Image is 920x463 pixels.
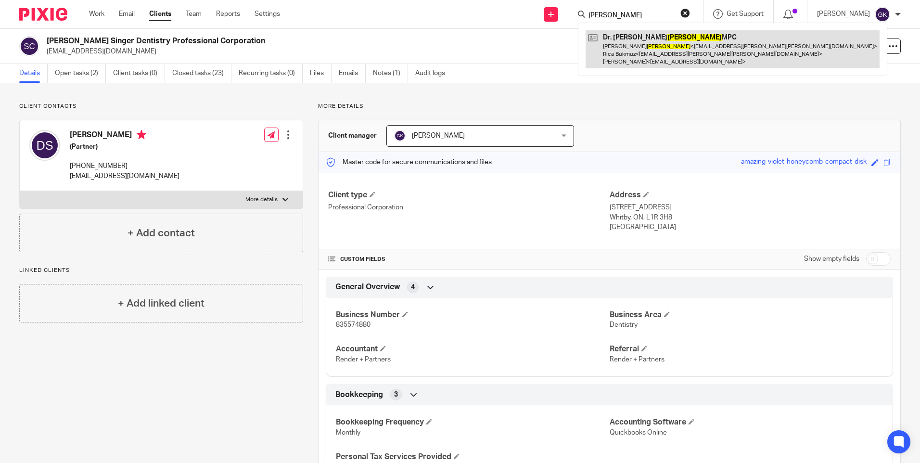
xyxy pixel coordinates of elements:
label: Show empty fields [804,254,859,264]
h4: CUSTOM FIELDS [328,256,609,263]
img: svg%3E [394,130,406,141]
span: Bookkeeping [335,390,383,400]
span: 3 [394,390,398,399]
h4: + Add contact [128,226,195,241]
h4: Referral [610,344,883,354]
p: More details [245,196,278,204]
p: More details [318,103,901,110]
span: General Overview [335,282,400,292]
a: Details [19,64,48,83]
a: Notes (1) [373,64,408,83]
img: svg%3E [29,130,60,161]
p: [EMAIL_ADDRESS][DOMAIN_NAME] [70,171,179,181]
h4: Business Area [610,310,883,320]
p: [EMAIL_ADDRESS][DOMAIN_NAME] [47,47,770,56]
i: Primary [137,130,146,140]
h4: [PERSON_NAME] [70,130,179,142]
p: Linked clients [19,267,303,274]
p: Professional Corporation [328,203,609,212]
h4: Bookkeeping Frequency [336,417,609,427]
p: Client contacts [19,103,303,110]
h4: Personal Tax Services Provided [336,452,609,462]
span: Monthly [336,429,360,436]
h4: + Add linked client [118,296,204,311]
a: Clients [149,9,171,19]
h3: Client manager [328,131,377,141]
button: Clear [680,8,690,18]
a: Open tasks (2) [55,64,106,83]
p: [GEOGRAPHIC_DATA] [610,222,891,232]
a: Emails [339,64,366,83]
a: Files [310,64,332,83]
h4: Business Number [336,310,609,320]
h4: Accountant [336,344,609,354]
span: Dentistry [610,322,638,328]
a: Audit logs [415,64,452,83]
p: Whitby, ON, L1R 3H8 [610,213,891,222]
span: [PERSON_NAME] [412,132,465,139]
p: Master code for secure communications and files [326,157,492,167]
input: Search [588,12,674,20]
span: Render + Partners [336,356,391,363]
img: svg%3E [875,7,890,22]
h5: (Partner) [70,142,179,152]
span: 4 [411,283,415,292]
span: Quickbooks Online [610,429,667,436]
span: 835574880 [336,322,371,328]
a: Client tasks (0) [113,64,165,83]
h4: Accounting Software [610,417,883,427]
img: svg%3E [19,36,39,56]
a: Work [89,9,104,19]
a: Closed tasks (23) [172,64,231,83]
a: Settings [255,9,280,19]
p: [STREET_ADDRESS] [610,203,891,212]
div: amazing-violet-honeycomb-compact-disk [741,157,867,168]
a: Email [119,9,135,19]
h2: [PERSON_NAME] Singer Dentistry Professional Corporation [47,36,625,46]
h4: Address [610,190,891,200]
span: Get Support [727,11,764,17]
a: Team [186,9,202,19]
p: [PERSON_NAME] [817,9,870,19]
p: [PHONE_NUMBER] [70,161,179,171]
a: Recurring tasks (0) [239,64,303,83]
a: Reports [216,9,240,19]
img: Pixie [19,8,67,21]
h4: Client type [328,190,609,200]
span: Render + Partners [610,356,664,363]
